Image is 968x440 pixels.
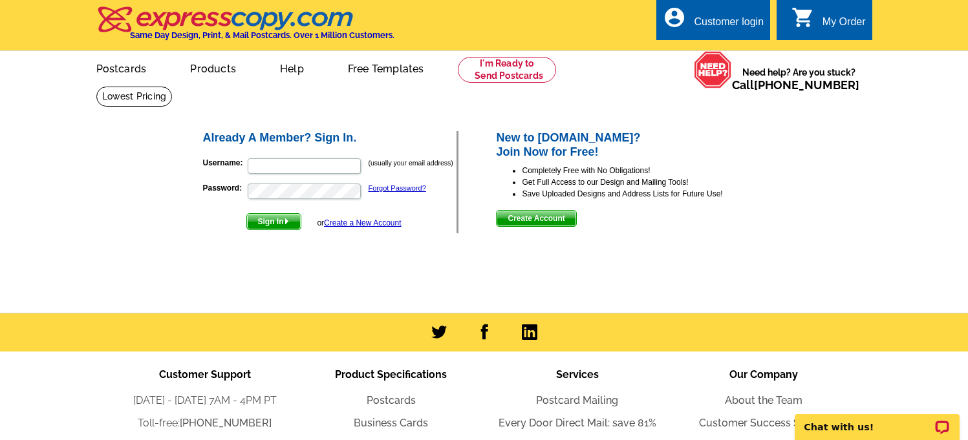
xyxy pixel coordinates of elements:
[556,368,599,381] span: Services
[694,51,732,89] img: help
[203,157,246,169] label: Username:
[522,165,767,176] li: Completely Free with No Obligations!
[791,6,815,29] i: shopping_cart
[522,176,767,188] li: Get Full Access to our Design and Mailing Tools!
[324,218,401,227] a: Create a New Account
[496,131,767,159] h2: New to [DOMAIN_NAME]? Join Now for Free!
[284,218,290,224] img: button-next-arrow-white.png
[791,14,866,30] a: shopping_cart My Order
[754,78,859,92] a: [PHONE_NUMBER]
[497,211,575,226] span: Create Account
[499,417,656,429] a: Every Door Direct Mail: save 81%
[694,16,764,34] div: Customer login
[522,188,767,200] li: Save Uploaded Designs and Address Lists for Future Use!
[729,368,798,381] span: Our Company
[786,399,968,440] iframe: LiveChat chat widget
[130,30,394,40] h4: Same Day Design, Print, & Mail Postcards. Over 1 Million Customers.
[112,393,298,408] li: [DATE] - [DATE] 7AM - 4PM PT
[317,217,401,229] div: or
[367,394,416,406] a: Postcards
[112,415,298,431] li: Toll-free:
[159,368,251,381] span: Customer Support
[327,52,445,83] a: Free Templates
[259,52,325,83] a: Help
[203,182,246,194] label: Password:
[823,16,866,34] div: My Order
[354,417,428,429] a: Business Cards
[369,159,453,167] small: (usually your email address)
[536,394,618,406] a: Postcard Mailing
[496,210,576,227] button: Create Account
[203,131,457,145] h2: Already A Member? Sign In.
[369,184,426,192] a: Forgot Password?
[180,417,272,429] a: [PHONE_NUMBER]
[76,52,167,83] a: Postcards
[335,368,447,381] span: Product Specifications
[725,394,802,406] a: About the Team
[732,66,866,92] span: Need help? Are you stuck?
[169,52,257,83] a: Products
[663,6,686,29] i: account_circle
[663,14,764,30] a: account_circle Customer login
[246,213,301,230] button: Sign In
[247,214,301,229] span: Sign In
[699,417,828,429] a: Customer Success Stories
[732,78,859,92] span: Call
[96,16,394,40] a: Same Day Design, Print, & Mail Postcards. Over 1 Million Customers.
